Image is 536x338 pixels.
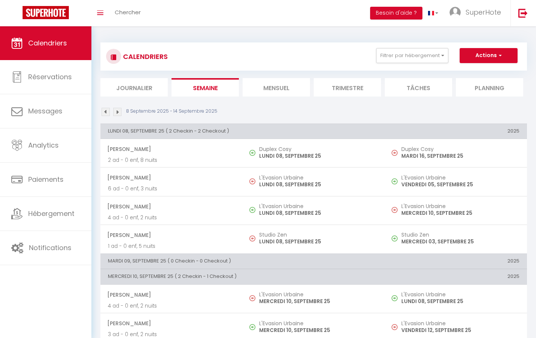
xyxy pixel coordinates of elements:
span: [PERSON_NAME] [107,288,235,302]
th: MARDI 09, SEPTEMBRE 25 ( 0 Checkin - 0 Checkout ) [100,253,385,269]
h5: L'Evasion Urbaine [259,320,377,326]
p: 4 ad - 0 enf, 2 nuits [108,214,235,222]
p: MERCREDI 10, SEPTEMBRE 25 [259,297,377,305]
span: [PERSON_NAME] [107,316,235,330]
button: Filtrer par hébergement [376,48,448,63]
img: NO IMAGE [249,235,255,241]
li: Planning [456,78,523,97]
th: LUNDI 08, SEPTEMBRE 25 ( 2 Checkin - 2 Checkout ) [100,124,385,139]
img: ... [449,7,461,18]
h5: Duplex Cosy [259,146,377,152]
h5: Studio Zen [259,232,377,238]
p: VENDREDI 05, SEPTEMBRE 25 [401,181,519,189]
p: MERCREDI 10, SEPTEMBRE 25 [259,326,377,334]
img: NO IMAGE [392,178,398,184]
p: 1 ad - 0 enf, 5 nuits [108,242,235,250]
img: NO IMAGE [392,207,398,213]
span: Calendriers [28,38,67,48]
h5: L'Evasion Urbaine [259,175,377,181]
li: Tâches [385,78,452,97]
img: NO IMAGE [249,295,255,301]
th: 2025 [385,124,527,139]
img: logout [518,8,528,18]
p: MARDI 16, SEPTEMBRE 25 [401,152,519,160]
img: NO IMAGE [249,178,255,184]
span: [PERSON_NAME] [107,228,235,242]
p: MERCREDI 10, SEPTEMBRE 25 [401,209,519,217]
span: SuperHote [466,8,501,17]
h3: CALENDRIERS [121,48,168,65]
th: 2025 [385,269,527,284]
li: Journalier [100,78,168,97]
p: 6 ad - 0 enf, 3 nuits [108,185,235,193]
p: 4 ad - 0 enf, 2 nuits [108,302,235,310]
p: VENDREDI 12, SEPTEMBRE 25 [401,326,519,334]
p: LUNDI 08, SEPTEMBRE 25 [259,181,377,189]
h5: Studio Zen [401,232,519,238]
img: NO IMAGE [392,324,398,330]
button: Besoin d'aide ? [370,7,422,20]
span: Analytics [28,140,59,150]
h5: Duplex Cosy [401,146,519,152]
p: LUNDI 08, SEPTEMBRE 25 [259,209,377,217]
li: Semaine [172,78,239,97]
h5: L'Evasion Urbaine [401,175,519,181]
h5: L'Evasion Urbaine [401,320,519,326]
span: Notifications [29,243,71,252]
button: Ouvrir le widget de chat LiveChat [6,3,29,26]
img: Super Booking [23,6,69,19]
img: NO IMAGE [392,235,398,241]
img: NO IMAGE [392,150,398,156]
span: Paiements [28,175,64,184]
p: LUNDI 08, SEPTEMBRE 25 [259,152,377,160]
h5: L'Evasion Urbaine [401,291,519,297]
li: Trimestre [314,78,381,97]
p: 8 Septembre 2025 - 14 Septembre 2025 [126,108,217,115]
p: LUNDI 08, SEPTEMBRE 25 [401,297,519,305]
h5: L'Evasion Urbaine [401,203,519,209]
p: LUNDI 08, SEPTEMBRE 25 [259,238,377,246]
th: MERCREDI 10, SEPTEMBRE 25 ( 2 Checkin - 1 Checkout ) [100,269,385,284]
p: MERCREDI 03, SEPTEMBRE 25 [401,238,519,246]
img: NO IMAGE [392,295,398,301]
h5: L'Evasion Urbaine [259,203,377,209]
span: Messages [28,106,62,116]
span: Réservations [28,72,72,81]
h5: L'Evasion Urbaine [259,291,377,297]
span: [PERSON_NAME] [107,171,235,185]
span: Hébergement [28,209,74,218]
li: Mensuel [243,78,310,97]
span: [PERSON_NAME] [107,142,235,156]
p: 2 ad - 0 enf, 8 nuits [108,156,235,164]
button: Actions [460,48,518,63]
span: Chercher [115,8,141,16]
th: 2025 [385,253,527,269]
span: [PERSON_NAME] [107,199,235,214]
